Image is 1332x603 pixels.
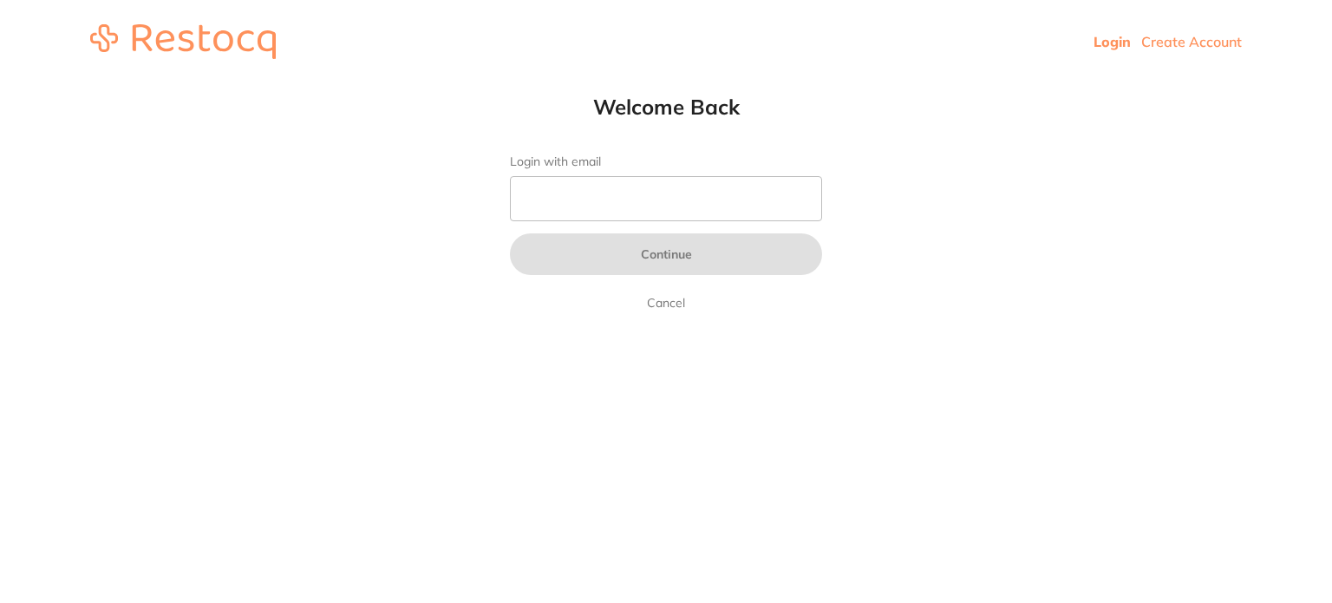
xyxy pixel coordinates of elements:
h1: Welcome Back [475,94,857,120]
a: Login [1094,33,1131,50]
button: Continue [510,233,822,275]
a: Cancel [643,292,689,313]
label: Login with email [510,154,822,169]
img: restocq_logo.svg [90,24,276,59]
a: Create Account [1141,33,1242,50]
